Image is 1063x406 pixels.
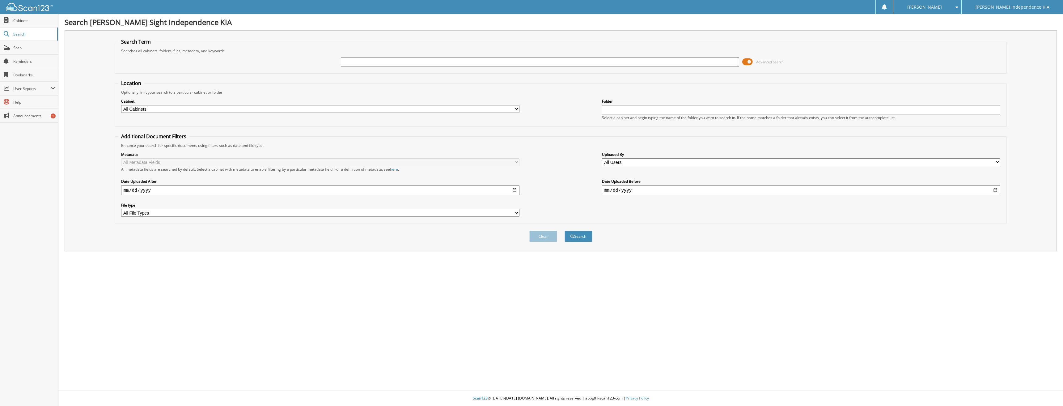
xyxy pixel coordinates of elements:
[58,391,1063,406] div: © [DATE]-[DATE] [DOMAIN_NAME]. All rights reserved | appg01-scan123-com |
[565,231,592,242] button: Search
[118,143,1004,148] div: Enhance your search for specific documents using filters such as date and file type.
[13,100,55,105] span: Help
[6,3,53,11] img: scan123-logo-white.svg
[121,185,520,195] input: start
[529,231,557,242] button: Clear
[907,5,942,9] span: [PERSON_NAME]
[118,133,189,140] legend: Additional Document Filters
[13,18,55,23] span: Cabinets
[626,395,649,401] a: Privacy Policy
[13,32,54,37] span: Search
[13,86,51,91] span: User Reports
[602,115,1001,120] div: Select a cabinet and begin typing the name of the folder you want to search in. If the name match...
[390,167,398,172] a: here
[602,179,1001,184] label: Date Uploaded Before
[13,72,55,78] span: Bookmarks
[121,203,520,208] label: File type
[976,5,1049,9] span: [PERSON_NAME] Independence KIA
[121,167,520,172] div: All metadata fields are searched by default. Select a cabinet with metadata to enable filtering b...
[13,45,55,50] span: Scan
[473,395,488,401] span: Scan123
[121,152,520,157] label: Metadata
[118,90,1004,95] div: Optionally limit your search to a particular cabinet or folder
[756,60,784,64] span: Advanced Search
[121,99,520,104] label: Cabinet
[13,113,55,118] span: Announcements
[121,179,520,184] label: Date Uploaded After
[51,113,56,118] div: 1
[118,48,1004,53] div: Searches all cabinets, folders, files, metadata, and keywords
[65,17,1057,27] h1: Search [PERSON_NAME] Sight Independence KIA
[118,80,144,87] legend: Location
[602,152,1001,157] label: Uploaded By
[118,38,154,45] legend: Search Term
[602,99,1001,104] label: Folder
[602,185,1001,195] input: end
[13,59,55,64] span: Reminders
